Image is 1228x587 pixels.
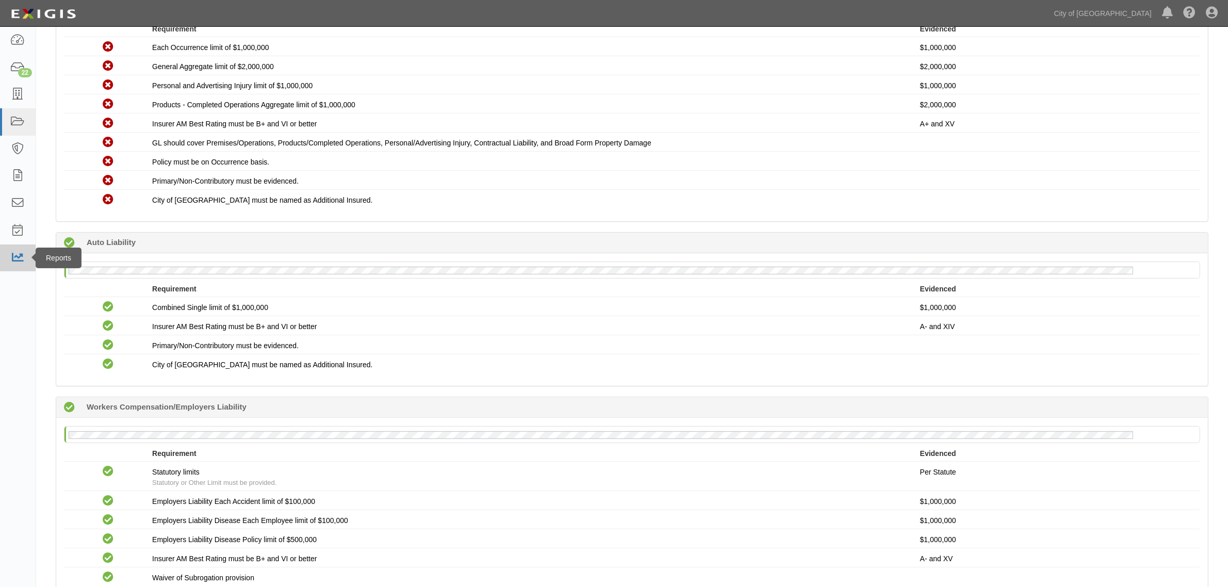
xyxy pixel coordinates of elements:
[1049,3,1157,24] a: City of [GEOGRAPHIC_DATA]
[152,574,254,582] span: Waiver of Subrogation provision
[152,322,317,331] span: Insurer AM Best Rating must be B+ and VI or better
[152,25,197,33] strong: Requirement
[152,285,197,293] strong: Requirement
[103,534,113,545] i: Compliant
[920,534,1192,545] p: $1,000,000
[103,359,113,370] i: Compliant
[920,61,1192,72] p: $2,000,000
[152,43,269,52] span: Each Occurrence limit of $1,000,000
[103,118,113,129] i: Non-Compliant
[103,302,113,313] i: Compliant
[152,497,315,506] span: Employers Liability Each Accident limit of $100,000
[64,238,75,249] i: Compliant 314 days (since 11/05/2024)
[103,194,113,205] i: Non-Compliant
[152,341,299,350] span: Primary/Non-Contributory must be evidenced.
[920,25,956,33] strong: Evidenced
[103,515,113,526] i: Compliant
[920,302,1192,313] p: $1,000,000
[920,321,1192,332] p: A- and XIV
[152,196,372,204] span: City of [GEOGRAPHIC_DATA] must be named as Additional Insured.
[152,158,269,166] span: Policy must be on Occurrence basis.
[152,555,317,563] span: Insurer AM Best Rating must be B+ and VI or better
[18,68,32,77] div: 22
[64,402,75,413] i: Compliant 129 days (since 05/09/2025)
[103,553,113,564] i: Compliant
[152,139,651,147] span: GL should cover Premises/Operations, Products/Completed Operations, Personal/Advertising Injury, ...
[103,99,113,110] i: Non-Compliant
[103,340,113,351] i: Compliant
[103,572,113,583] i: Compliant
[1183,7,1196,20] i: Help Center - Complianz
[103,175,113,186] i: Non-Compliant
[152,177,299,185] span: Primary/Non-Contributory must be evidenced.
[152,303,268,312] span: Combined Single limit of $1,000,000
[920,80,1192,91] p: $1,000,000
[920,496,1192,507] p: $1,000,000
[87,401,247,412] b: Workers Compensation/Employers Liability
[87,237,136,248] b: Auto Liability
[152,62,274,71] span: General Aggregate limit of $2,000,000
[36,248,81,268] div: Reports
[103,156,113,167] i: Non-Compliant
[103,61,113,72] i: Non-Compliant
[152,516,348,525] span: Employers Liability Disease Each Employee limit of $100,000
[152,535,317,544] span: Employers Liability Disease Policy limit of $500,000
[103,466,113,477] i: Compliant
[920,285,956,293] strong: Evidenced
[103,42,113,53] i: Non-Compliant
[920,467,1192,477] p: Per Statute
[103,496,113,507] i: Compliant
[103,137,113,148] i: Non-Compliant
[152,101,355,109] span: Products - Completed Operations Aggregate limit of $1,000,000
[920,42,1192,53] p: $1,000,000
[920,119,1192,129] p: A+ and XV
[920,449,956,458] strong: Evidenced
[152,361,372,369] span: City of [GEOGRAPHIC_DATA] must be named as Additional Insured.
[8,5,79,23] img: logo-5460c22ac91f19d4615b14bd174203de0afe785f0fc80cf4dbbc73dc1793850b.png
[152,81,313,90] span: Personal and Advertising Injury limit of $1,000,000
[152,120,317,128] span: Insurer AM Best Rating must be B+ and VI or better
[152,479,276,486] span: Statutory or Other Limit must be provided.
[920,515,1192,526] p: $1,000,000
[103,321,113,332] i: Compliant
[920,553,1192,564] p: A- and XV
[920,100,1192,110] p: $2,000,000
[103,80,113,91] i: Non-Compliant
[152,449,197,458] strong: Requirement
[152,468,200,476] span: Statutory limits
